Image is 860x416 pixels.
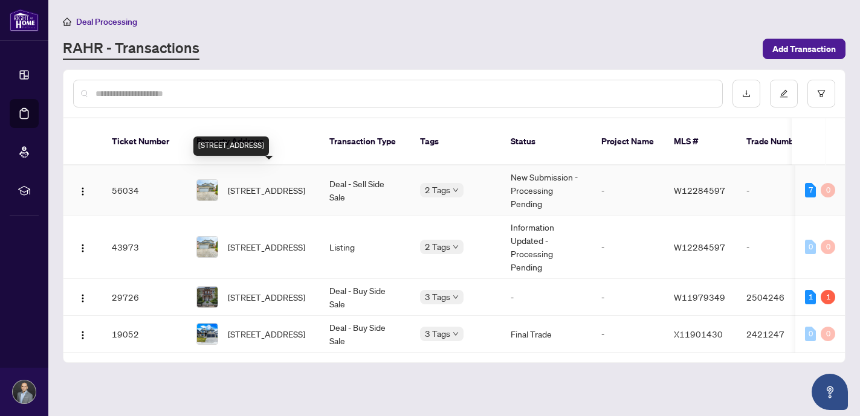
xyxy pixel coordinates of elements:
td: - [592,279,664,316]
img: logo [10,9,39,31]
th: Ticket Number [102,118,187,165]
div: 7 [805,183,816,197]
img: thumbnail-img [197,287,218,307]
span: [STREET_ADDRESS] [228,240,305,254]
span: filter [817,89,826,98]
td: - [592,316,664,353]
td: 43973 [102,216,187,279]
span: [STREET_ADDRESS] [228,184,305,197]
th: Property Address [187,118,320,165]
span: Add Transaction [772,39,836,59]
span: W11979349 [674,292,725,302]
span: [STREET_ADDRESS] [228,327,305,341]
th: Transaction Type [320,118,410,165]
span: W12284597 [674,185,725,196]
img: thumbnail-img [197,324,218,344]
button: Logo [73,287,92,307]
td: Deal - Sell Side Sale [320,165,410,216]
td: 29726 [102,279,187,316]
td: Deal - Buy Side Sale [320,279,410,316]
th: Tags [410,118,501,165]
img: Logo [78,243,88,253]
th: MLS # [664,118,737,165]
img: Logo [78,330,88,340]
button: Open asap [812,374,848,410]
td: - [501,279,592,316]
div: 0 [821,240,835,254]
td: 19052 [102,316,187,353]
span: down [453,294,459,300]
span: 3 Tags [425,327,450,341]
span: W12284597 [674,242,725,252]
td: 2504246 [737,279,821,316]
span: 3 Tags [425,290,450,304]
button: Logo [73,237,92,257]
img: Profile Icon [13,380,36,403]
div: 0 [821,183,835,197]
span: [STREET_ADDRESS] [228,290,305,304]
span: 2 Tags [425,183,450,197]
td: - [592,216,664,279]
img: Logo [78,293,88,303]
td: - [737,216,821,279]
button: Logo [73,324,92,344]
th: Trade Number [737,118,821,165]
span: down [453,244,459,250]
div: 0 [805,240,816,254]
img: Logo [78,187,88,196]
td: Information Updated - Processing Pending [501,216,592,279]
td: New Submission - Processing Pending [501,165,592,216]
img: thumbnail-img [197,237,218,257]
td: Deal - Buy Side Sale [320,316,410,353]
div: [STREET_ADDRESS] [193,136,269,156]
td: Final Trade [501,316,592,353]
span: home [63,18,71,26]
span: edit [780,89,788,98]
button: download [732,80,760,107]
td: 56034 [102,165,187,216]
div: 1 [821,290,835,304]
img: thumbnail-img [197,180,218,200]
div: 1 [805,290,816,304]
span: down [453,331,459,337]
span: download [742,89,751,98]
button: filter [807,80,835,107]
th: Project Name [592,118,664,165]
span: 2 Tags [425,240,450,254]
span: X11901430 [674,328,723,339]
td: - [592,165,664,216]
td: 2421247 [737,316,821,353]
td: Listing [320,216,410,279]
button: Logo [73,181,92,200]
span: down [453,187,459,193]
th: Status [501,118,592,165]
div: 0 [805,327,816,341]
span: Deal Processing [76,16,137,27]
div: 0 [821,327,835,341]
button: edit [770,80,798,107]
button: Add Transaction [763,39,845,59]
a: RAHR - Transactions [63,38,199,60]
td: - [737,165,821,216]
